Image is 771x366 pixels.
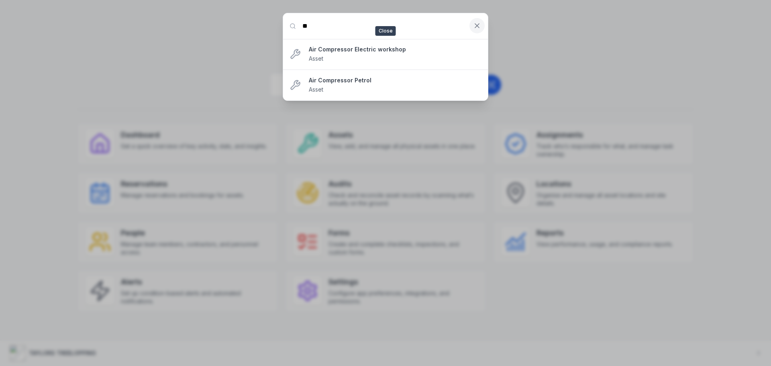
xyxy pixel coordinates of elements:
span: Asset [309,86,323,93]
strong: Air Compressor Electric workshop [309,45,481,53]
a: Air Compressor Electric workshopAsset [309,45,481,63]
span: Close [375,26,396,36]
strong: Air Compressor Petrol [309,76,481,84]
a: Air Compressor PetrolAsset [309,76,481,94]
span: Asset [309,55,323,62]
